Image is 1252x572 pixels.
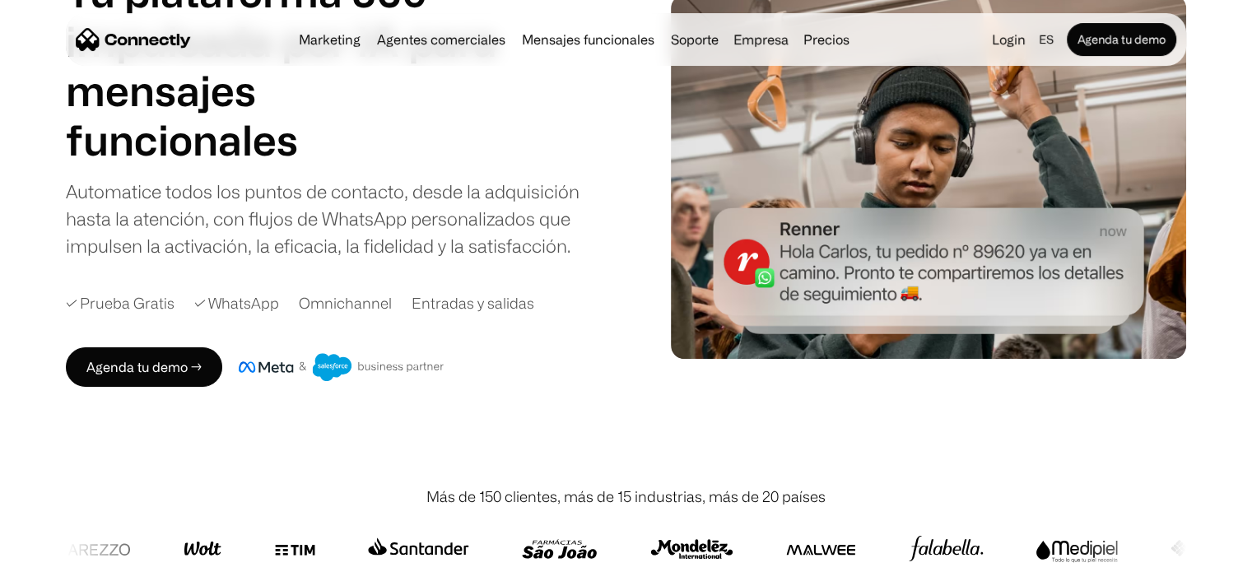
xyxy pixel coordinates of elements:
[66,66,444,165] div: carousel
[33,543,99,566] ul: Language list
[299,292,392,314] div: Omnichannel
[733,28,789,51] div: Empresa
[76,27,191,52] a: home
[66,178,584,259] div: Automatice todos los puntos de contacto, desde la adquisición hasta la atención, con flujos de Wh...
[66,292,175,314] div: ✓ Prueba Gratis
[239,353,444,381] img: Insignia de socio comercial de Meta y Salesforce.
[194,292,279,314] div: ✓ WhatsApp
[66,66,444,165] div: 3 of 4
[1067,23,1176,56] a: Agenda tu demo
[292,33,367,46] a: Marketing
[412,292,534,314] div: Entradas y salidas
[797,33,856,46] a: Precios
[16,542,99,566] aside: Language selected: Español
[664,33,725,46] a: Soporte
[1032,28,1064,51] div: es
[1039,28,1054,51] div: es
[66,347,222,387] a: Agenda tu demo →
[370,33,512,46] a: Agentes comerciales
[985,28,1032,51] a: Login
[426,486,826,508] div: Más de 150 clientes, más de 15 industrias, más de 20 países
[728,28,794,51] div: Empresa
[515,33,661,46] a: Mensajes funcionales
[66,66,444,165] h1: mensajes funcionales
